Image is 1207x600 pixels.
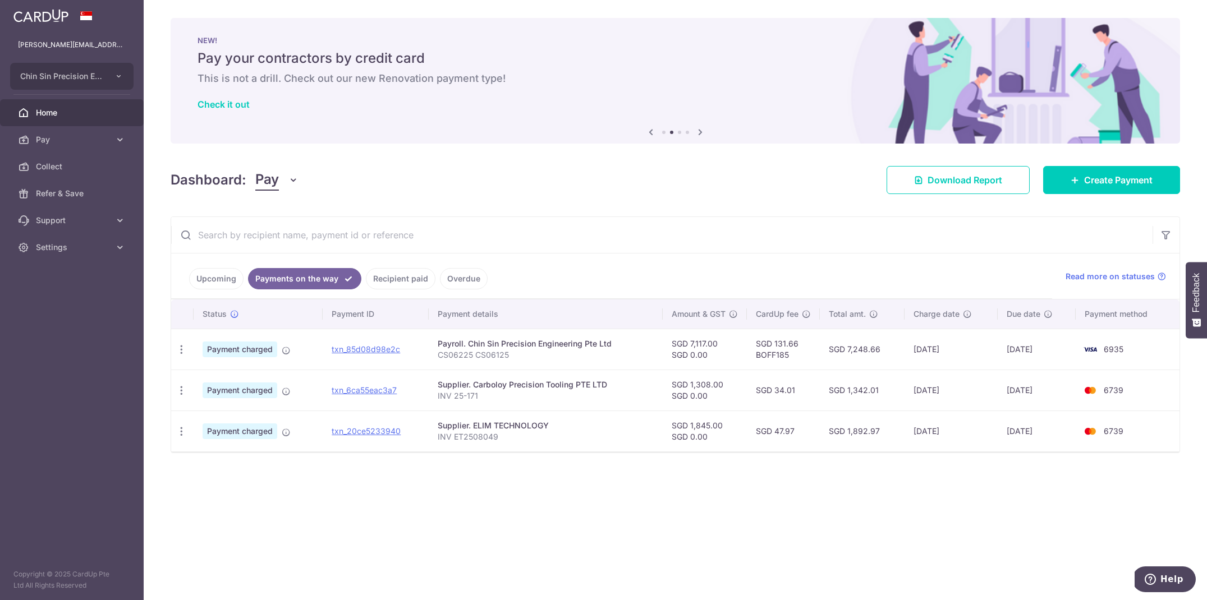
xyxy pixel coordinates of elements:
[1043,166,1180,194] a: Create Payment
[820,329,905,370] td: SGD 7,248.66
[438,431,654,442] p: INV ET2508049
[1104,385,1123,395] span: 6739
[663,329,747,370] td: SGD 7,117.00 SGD 0.00
[747,410,820,451] td: SGD 47.97
[203,308,227,320] span: Status
[36,161,110,172] span: Collect
[366,268,435,289] a: Recipient paid
[905,329,998,370] td: [DATE]
[756,308,798,320] span: CardUp fee
[438,390,654,401] p: INV 25-171
[255,169,279,191] span: Pay
[1104,344,1123,354] span: 6935
[36,188,110,199] span: Refer & Save
[1007,308,1040,320] span: Due date
[332,426,401,436] a: txn_20ce5233940
[440,268,488,289] a: Overdue
[998,370,1076,410] td: [DATE]
[332,344,400,354] a: txn_85d08d98e2c
[198,49,1153,67] h5: Pay your contractors by credit card
[171,170,246,190] h4: Dashboard:
[905,410,998,451] td: [DATE]
[663,410,747,451] td: SGD 1,845.00 SGD 0.00
[672,308,726,320] span: Amount & GST
[998,410,1076,451] td: [DATE]
[1079,384,1102,397] img: Bank Card
[829,308,866,320] span: Total amt.
[36,134,110,145] span: Pay
[189,268,244,289] a: Upcoming
[1104,426,1123,436] span: 6739
[1066,271,1166,282] a: Read more on statuses
[171,217,1153,253] input: Search by recipient name, payment id or reference
[198,99,250,110] a: Check it out
[1076,299,1180,329] th: Payment method
[1079,424,1102,438] img: Bank Card
[914,308,960,320] span: Charge date
[20,71,103,82] span: Chin Sin Precision Engineering Pte Ltd
[820,370,905,410] td: SGD 1,342.01
[438,379,654,390] div: Supplier. Carboloy Precision Tooling PTE LTD
[10,63,134,90] button: Chin Sin Precision Engineering Pte Ltd
[1084,173,1153,187] span: Create Payment
[438,349,654,361] p: CS06225 CS06125
[1066,271,1155,282] span: Read more on statuses
[36,107,110,118] span: Home
[36,215,110,226] span: Support
[747,329,820,370] td: SGD 131.66 BOFF185
[332,385,397,395] a: txn_6ca55eac3a7
[887,166,1030,194] a: Download Report
[905,370,998,410] td: [DATE]
[820,410,905,451] td: SGD 1,892.97
[438,338,654,349] div: Payroll. Chin Sin Precision Engineering Pte Ltd
[323,299,429,329] th: Payment ID
[1191,273,1201,312] span: Feedback
[1079,343,1102,356] img: Bank Card
[171,18,1180,144] img: Renovation banner
[198,36,1153,45] p: NEW!
[198,72,1153,85] h6: This is not a drill. Check out our new Renovation payment type!
[438,420,654,431] div: Supplier. ELIM TECHNOLOGY
[13,9,68,22] img: CardUp
[747,370,820,410] td: SGD 34.01
[203,382,277,398] span: Payment charged
[18,39,126,50] p: [PERSON_NAME][EMAIL_ADDRESS][DOMAIN_NAME]
[203,341,277,357] span: Payment charged
[1135,566,1196,594] iframe: Opens a widget where you can find more information
[1186,262,1207,338] button: Feedback - Show survey
[928,173,1002,187] span: Download Report
[248,268,361,289] a: Payments on the way
[429,299,663,329] th: Payment details
[203,423,277,439] span: Payment charged
[663,370,747,410] td: SGD 1,308.00 SGD 0.00
[998,329,1076,370] td: [DATE]
[36,242,110,253] span: Settings
[255,169,299,191] button: Pay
